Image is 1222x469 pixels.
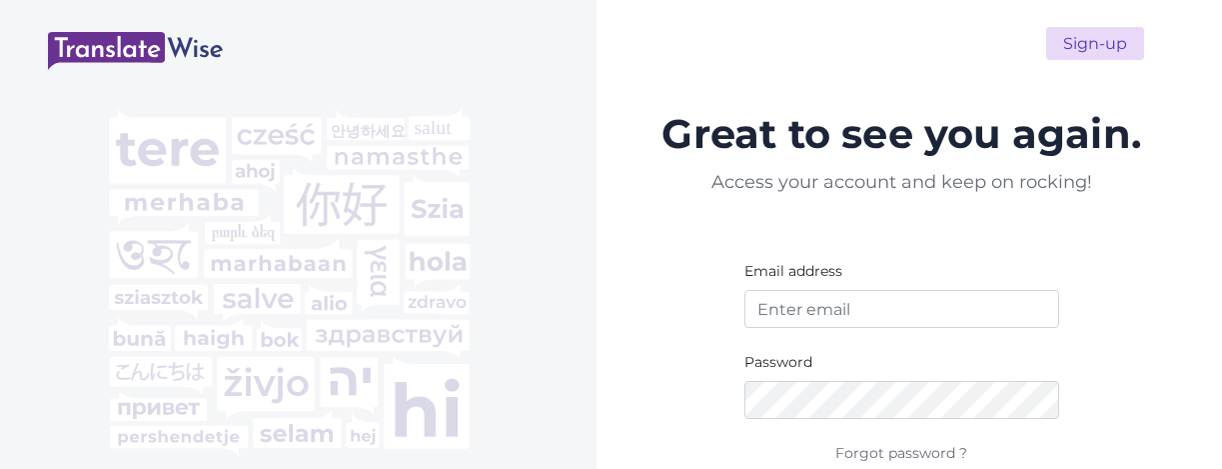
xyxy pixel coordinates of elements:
[1046,27,1144,60] a: Sign-up
[744,352,812,373] label: Password
[691,170,1111,195] p: Access your account and keep on rocking!
[744,261,842,282] label: Email address
[744,290,1059,328] input: Enter email
[835,444,967,462] a: Forgot password ?
[656,98,1146,170] h1: Great to see you again.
